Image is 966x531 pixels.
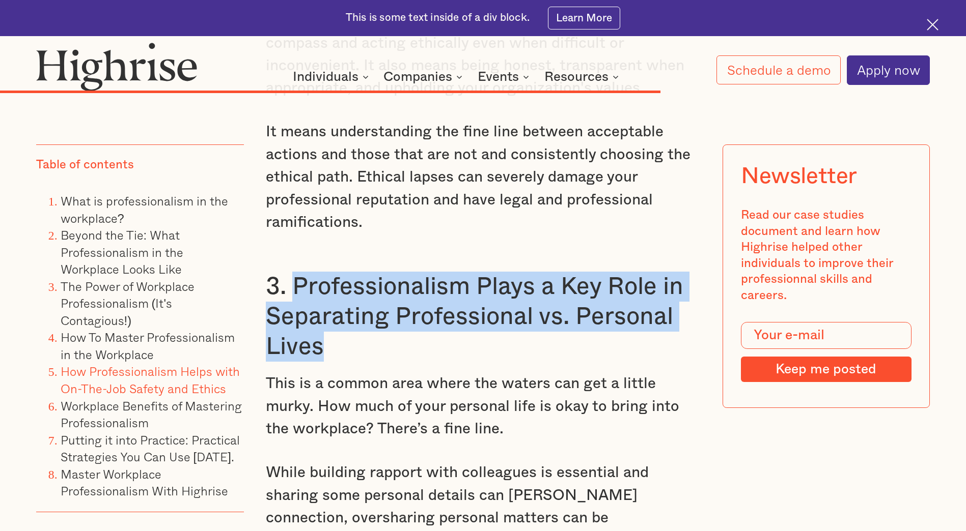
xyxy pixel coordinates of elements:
div: Resources [544,71,622,83]
div: Individuals [293,71,358,83]
a: What is professionalism in the workplace? [61,191,228,227]
a: Schedule a demo [716,55,840,84]
a: Apply now [847,55,930,85]
a: How Professionalism Helps with On-The-Job Safety and Ethics [61,362,240,398]
div: Individuals [293,71,372,83]
div: Newsletter [741,163,857,190]
a: Beyond the Tie: What Professionalism in the Workplace Looks Like [61,225,183,278]
input: Keep me posted [741,357,911,382]
a: Workplace Benefits of Mastering Professionalism [61,396,242,432]
a: Master Workplace Professionalism With Highrise [61,464,228,500]
div: Events [478,71,519,83]
input: Your e-mail [741,322,911,349]
p: It means understanding the fine line between acceptable actions and those that are not and consis... [266,121,700,233]
div: Events [478,71,532,83]
a: Putting it into Practice: Practical Strategies You Can Use [DATE]. [61,430,240,466]
form: Modal Form [741,322,911,382]
div: Table of contents [36,157,134,173]
div: Companies [383,71,465,83]
div: Resources [544,71,609,83]
img: Highrise logo [36,42,198,91]
img: Cross icon [927,19,939,31]
div: Read our case studies document and learn how Highrise helped other individuals to improve their p... [741,208,911,304]
p: This is a common area where the waters can get a little murky. How much of your personal life is ... [266,372,700,440]
a: Learn More [548,7,621,29]
h3: 3. Professionalism Plays a Key Role in Separating Professional vs. Personal Lives [266,272,700,362]
div: This is some text inside of a div block. [346,11,530,25]
div: Companies [383,71,452,83]
a: The Power of Workplace Professionalism (It's Contagious!) [61,277,195,330]
a: How To Master Professionalism in the Workplace [61,328,235,364]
